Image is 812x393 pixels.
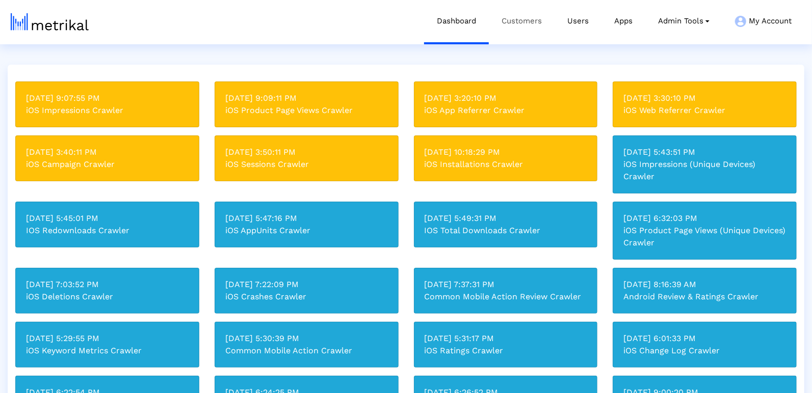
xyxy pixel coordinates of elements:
div: Common Mobile Action Review Crawler [425,291,587,303]
div: iOS Sessions Crawler [225,158,388,171]
div: iOS Change Log Crawler [623,345,786,357]
div: iOS Crashes Crawler [225,291,388,303]
div: iOS Web Referrer Crawler [623,104,786,117]
div: IOS Redownloads Crawler [26,224,189,237]
div: iOS Deletions Crawler [26,291,189,303]
div: [DATE] 9:09:11 PM [225,92,388,104]
div: [DATE] 6:32:03 PM [623,212,786,224]
div: iOS AppUnits Crawler [225,224,388,237]
div: Android Review & Ratings Crawler [623,291,786,303]
div: [DATE] 5:29:55 PM [26,332,189,345]
div: [DATE] 5:47:16 PM [225,212,388,224]
div: [DATE] 5:43:51 PM [623,146,786,158]
div: iOS Installations Crawler [425,158,587,171]
div: [DATE] 9:07:55 PM [26,92,189,104]
img: my-account-menu-icon.png [735,16,746,27]
img: metrical-logo-light.png [11,13,89,31]
div: [DATE] 5:49:31 PM [425,212,587,224]
div: iOS Keyword Metrics Crawler [26,345,189,357]
div: [DATE] 7:22:09 PM [225,278,388,291]
div: iOS Product Page Views Crawler [225,104,388,117]
div: [DATE] 3:20:10 PM [425,92,587,104]
div: [DATE] 3:40:11 PM [26,146,189,158]
div: [DATE] 7:03:52 PM [26,278,189,291]
div: [DATE] 3:50:11 PM [225,146,388,158]
div: [DATE] 5:31:17 PM [425,332,587,345]
div: IOS Total Downloads Crawler [425,224,587,237]
div: iOS Ratings Crawler [425,345,587,357]
div: Common Mobile Action Crawler [225,345,388,357]
div: iOS App Referrer Crawler [425,104,587,117]
div: [DATE] 10:18:29 PM [425,146,587,158]
div: iOS Impressions (Unique Devices) Crawler [623,158,786,183]
div: [DATE] 7:37:31 PM [425,278,587,291]
div: [DATE] 8:16:39 AM [623,278,786,291]
div: [DATE] 5:30:39 PM [225,332,388,345]
div: iOS Campaign Crawler [26,158,189,171]
div: [DATE] 3:30:10 PM [623,92,786,104]
div: [DATE] 5:45:01 PM [26,212,189,224]
div: iOS Impressions Crawler [26,104,189,117]
div: iOS Product Page Views (Unique Devices) Crawler [623,224,786,249]
div: [DATE] 6:01:33 PM [623,332,786,345]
